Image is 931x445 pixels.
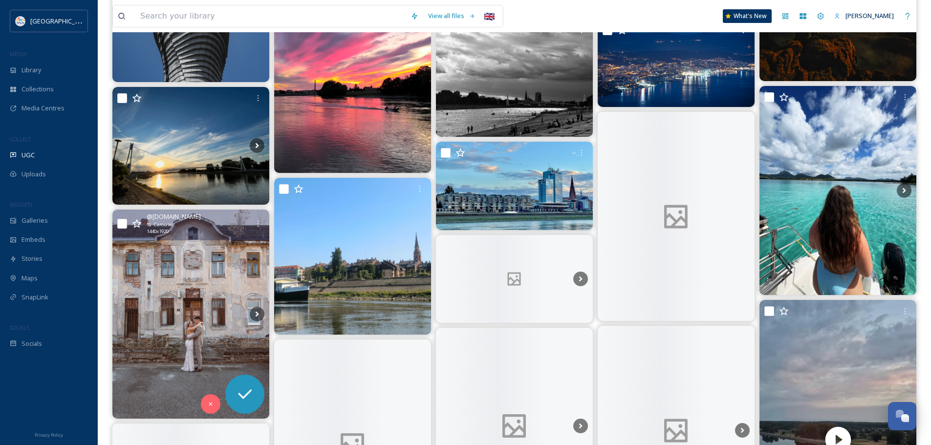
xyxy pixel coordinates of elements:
[22,235,45,244] span: Embeds
[22,339,42,348] span: Socials
[22,274,38,283] span: Maps
[22,65,41,75] span: Library
[274,178,431,335] img: . . . . . #river #osijek #drava #slavonija #boatride #boatlife #boat #hrvatska #riverdrava #summe...
[723,9,772,23] a: What's New
[22,254,43,263] span: Stories
[10,201,32,208] span: WIDGETS
[30,16,92,25] span: [GEOGRAPHIC_DATA]
[480,7,498,25] div: 🇬🇧
[10,135,31,143] span: COLLECT
[22,150,35,160] span: UGC
[22,216,48,225] span: Galleries
[22,170,46,179] span: Uploads
[22,104,65,113] span: Media Centres
[35,432,63,438] span: Privacy Policy
[35,428,63,440] a: Privacy Policy
[22,85,54,94] span: Collections
[112,210,269,419] img: Can’t get enough of these two 😍 #wedding #weddingcroatia #weddingphotography #weddingphotographer...
[147,212,201,221] span: @ [DOMAIN_NAME]
[147,228,169,235] span: 1440 x 1920
[22,293,48,302] span: SnapLink
[10,50,27,58] span: MEDIA
[154,221,173,228] span: Carousel
[598,19,755,107] img: . . #osijek #hrvatska #croatia #photooftheday #photo #photography #phantography
[436,142,593,230] img: #osijek #hırvatistan #croatia
[759,86,916,295] img: endless blue 🐬🩵 #ileauxcerfs #ileauxcerfs😍🌴☀️🍹 #mauritius #mauritiusexplored #mauritiusisland #ma...
[888,402,916,430] button: Open Chat
[10,324,29,331] span: SOCIALS
[135,5,406,27] input: Search your library
[112,87,269,205] img: OS💞 #croatia #hrvatska #osijek #Osijekmojgrad #osijekfulloflife #osijek031 #osijekhr #volimosijek...
[16,16,25,26] img: HTZ_logo_EN.svg
[829,6,899,25] a: [PERSON_NAME]
[423,6,480,25] a: View all files
[436,19,593,137] img: Behind the cloud the sun is still shining. . . . . . . #osijek #visitosijek #kopika #drava #photo...
[845,11,894,20] span: [PERSON_NAME]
